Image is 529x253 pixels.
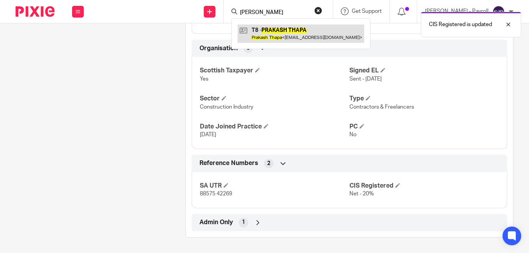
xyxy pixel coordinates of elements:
[200,67,349,75] h4: Scottish Taxpayer
[200,123,349,131] h4: Date Joined Practice
[199,218,233,227] span: Admin Only
[349,76,382,82] span: Sent - [DATE]
[200,95,349,103] h4: Sector
[314,7,322,14] button: Clear
[200,104,253,110] span: Construction Industry
[349,104,414,110] span: Contractors & Freelancers
[200,132,216,137] span: [DATE]
[349,132,356,137] span: No
[239,9,309,16] input: Search
[349,123,499,131] h4: PC
[349,67,499,75] h4: Signed EL
[242,218,245,226] span: 1
[200,76,208,82] span: Yes
[492,5,505,18] img: svg%3E
[349,191,374,197] span: Net - 20%
[429,21,492,28] p: CIS Registered is updated
[16,6,55,17] img: Pixie
[349,182,499,190] h4: CIS Registered
[199,159,258,167] span: Reference Numbers
[200,182,349,190] h4: SA UTR
[199,44,238,53] span: Organisation
[200,191,232,197] span: 88575 42269
[267,160,270,167] span: 2
[349,95,499,103] h4: Type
